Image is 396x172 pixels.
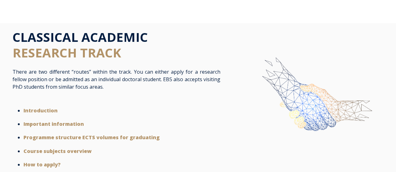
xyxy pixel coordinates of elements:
[13,29,220,61] h1: CLASSICAL ACADEMIC
[23,161,61,168] a: How to apply?
[23,148,92,155] a: Course subjects overview
[23,120,84,127] a: Important information
[13,68,220,90] span: There are two different “routes” within the track. You can either apply for a research fellow pos...
[23,107,58,114] a: Introduction
[13,44,121,61] span: RESEARCH TRACK
[241,48,383,158] img: img-ebs-hand
[23,134,160,141] a: Programme structure ECTS volumes for graduating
